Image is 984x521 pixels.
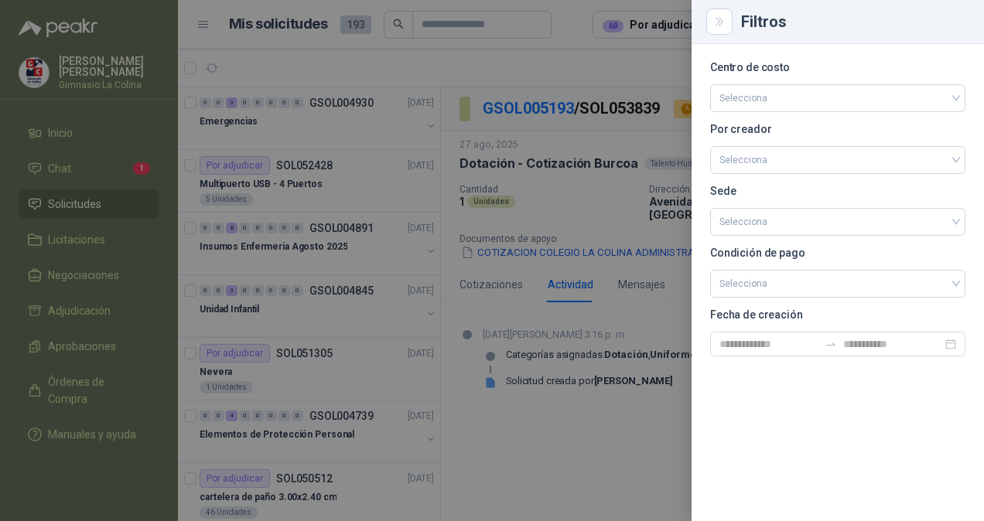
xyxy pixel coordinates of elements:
p: Condición de pago [710,248,965,257]
p: Centro de costo [710,63,965,72]
span: swap-right [825,338,837,350]
div: Filtros [741,14,965,29]
span: to [825,338,837,350]
p: Fecha de creación [710,310,965,319]
p: Por creador [710,124,965,134]
p: Sede [710,186,965,196]
button: Close [710,12,729,31]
